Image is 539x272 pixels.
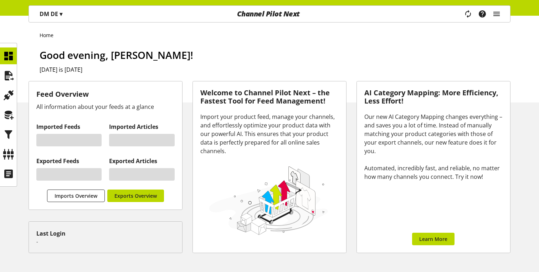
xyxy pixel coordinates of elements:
[40,65,510,74] h2: [DATE] is [DATE]
[207,164,330,236] img: 78e1b9dcff1e8392d83655fcfc870417.svg
[55,192,97,200] span: Imports Overview
[60,10,62,18] span: ▾
[36,89,175,100] h3: Feed Overview
[364,89,503,105] h3: AI Category Mapping: More Efficiency, Less Effort!
[36,122,102,131] h2: Imported Feeds
[36,238,175,245] p: -
[36,229,175,238] div: Last Login
[114,192,157,200] span: Exports Overview
[36,157,102,165] h2: Exported Feeds
[109,157,174,165] h2: Exported Articles
[412,233,455,245] a: Learn More
[36,102,175,111] div: All information about your feeds at a glance
[200,89,339,105] h3: Welcome to Channel Pilot Next – the Fastest Tool for Feed Management!
[40,10,62,18] p: DM DE
[200,112,339,155] div: Import your product feed, manage your channels, and effortlessly optimize your product data with ...
[47,190,105,202] a: Imports Overview
[109,122,174,131] h2: Imported Articles
[40,48,193,62] span: Good evening, [PERSON_NAME]!
[107,190,164,202] a: Exports Overview
[29,5,510,22] nav: main navigation
[364,112,503,181] div: Our new AI Category Mapping changes everything – and saves you a lot of time. Instead of manually...
[419,235,447,243] span: Learn More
